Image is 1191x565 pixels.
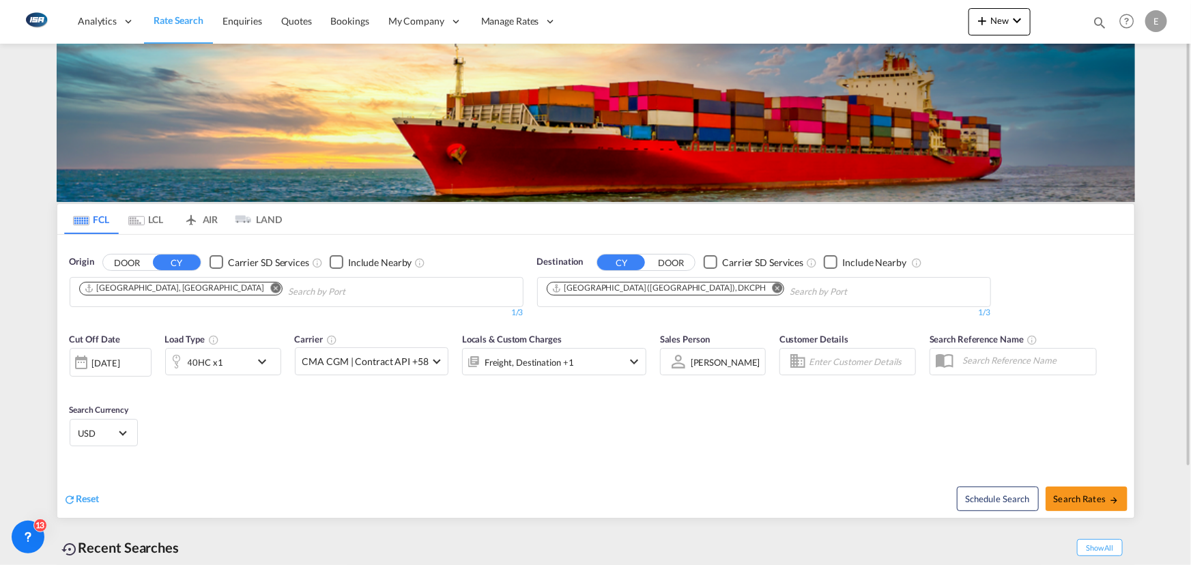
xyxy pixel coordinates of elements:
[64,493,76,506] md-icon: icon-refresh
[704,255,803,270] md-checkbox: Checkbox No Ink
[331,15,369,27] span: Bookings
[261,282,282,296] button: Remove
[78,14,117,28] span: Analytics
[1077,539,1122,556] span: Show All
[188,353,223,372] div: 40HC x1
[165,348,281,375] div: 40HC x1icon-chevron-down
[824,255,906,270] md-checkbox: Checkbox No Ink
[165,334,219,345] span: Load Type
[77,278,423,303] md-chips-wrap: Chips container. Use arrow keys to select chips.
[92,357,120,369] div: [DATE]
[84,282,264,294] div: Shanghai, CNSHA
[1092,15,1107,30] md-icon: icon-magnify
[208,334,219,345] md-icon: icon-information-outline
[70,255,94,269] span: Origin
[647,255,695,270] button: DOOR
[330,255,412,270] md-checkbox: Checkbox No Ink
[64,204,119,234] md-tab-item: FCL
[281,15,311,27] span: Quotes
[295,334,337,345] span: Carrier
[689,352,762,372] md-select: Sales Person: Emil Asp
[254,353,277,370] md-icon: icon-chevron-down
[481,14,539,28] span: Manage Rates
[70,334,121,345] span: Cut Off Date
[660,334,710,345] span: Sales Person
[76,493,100,504] span: Reset
[103,255,151,270] button: DOOR
[1109,495,1119,505] md-icon: icon-arrow-right
[119,204,173,234] md-tab-item: LCL
[1027,334,1038,345] md-icon: Your search will be saved by the below given name
[462,334,562,345] span: Locals & Custom Charges
[57,44,1135,202] img: LCL+%26+FCL+BACKGROUND.png
[78,427,117,439] span: USD
[842,256,906,270] div: Include Nearby
[70,348,152,377] div: [DATE]
[210,255,309,270] md-checkbox: Checkbox No Ink
[1145,10,1167,32] div: E
[806,257,817,268] md-icon: Unchecked: Search for CY (Container Yard) services for all selected carriers.Checked : Search for...
[956,350,1096,371] input: Search Reference Name
[312,257,323,268] md-icon: Unchecked: Search for CY (Container Yard) services for all selected carriers.Checked : Search for...
[183,212,199,222] md-icon: icon-airplane
[223,15,262,27] span: Enquiries
[551,282,766,294] div: Copenhagen (Kobenhavn), DKCPH
[64,492,100,507] div: icon-refreshReset
[70,405,129,415] span: Search Currency
[57,235,1134,518] div: OriginDOOR CY Checkbox No InkUnchecked: Search for CY (Container Yard) services for all selected ...
[70,307,523,319] div: 1/3
[228,256,309,270] div: Carrier SD Services
[173,204,228,234] md-tab-item: AIR
[597,255,645,270] button: CY
[348,256,412,270] div: Include Nearby
[551,282,769,294] div: Press delete to remove this chip.
[974,15,1025,26] span: New
[326,334,337,345] md-icon: The selected Trucker/Carrierwill be displayed in the rate results If the rates are from another f...
[537,307,991,319] div: 1/3
[388,14,444,28] span: My Company
[691,357,760,368] div: [PERSON_NAME]
[1092,15,1107,35] div: icon-magnify
[57,532,185,563] div: Recent Searches
[930,334,1038,345] span: Search Reference Name
[779,334,848,345] span: Customer Details
[62,541,78,557] md-icon: icon-backup-restore
[302,355,429,368] span: CMA CGM | Contract API +58
[1115,10,1138,33] span: Help
[790,281,919,303] input: Chips input.
[153,255,201,270] button: CY
[154,14,203,26] span: Rate Search
[228,204,283,234] md-tab-item: LAND
[1009,12,1025,29] md-icon: icon-chevron-down
[84,282,267,294] div: Press delete to remove this chip.
[1046,487,1128,511] button: Search Ratesicon-arrow-right
[911,257,922,268] md-icon: Unchecked: Ignores neighbouring ports when fetching rates.Checked : Includes neighbouring ports w...
[957,487,1039,511] button: Note: By default Schedule search will only considerorigin ports, destination ports and cut off da...
[968,8,1031,35] button: icon-plus 400-fgNewicon-chevron-down
[537,255,584,269] span: Destination
[809,351,911,372] input: Enter Customer Details
[70,375,80,394] md-datepicker: Select
[485,353,574,372] div: Freight Destination Factory Stuffing
[288,281,418,303] input: Chips input.
[1115,10,1145,34] div: Help
[974,12,990,29] md-icon: icon-plus 400-fg
[20,6,51,37] img: 1aa151c0c08011ec8d6f413816f9a227.png
[415,257,426,268] md-icon: Unchecked: Ignores neighbouring ports when fetching rates.Checked : Includes neighbouring ports w...
[77,423,130,443] md-select: Select Currency: $ USDUnited States Dollar
[763,282,784,296] button: Remove
[64,204,283,234] md-pagination-wrapper: Use the left and right arrow keys to navigate between tabs
[1054,493,1119,504] span: Search Rates
[626,353,642,370] md-icon: icon-chevron-down
[462,348,646,375] div: Freight Destination Factory Stuffingicon-chevron-down
[722,256,803,270] div: Carrier SD Services
[545,278,925,303] md-chips-wrap: Chips container. Use arrow keys to select chips.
